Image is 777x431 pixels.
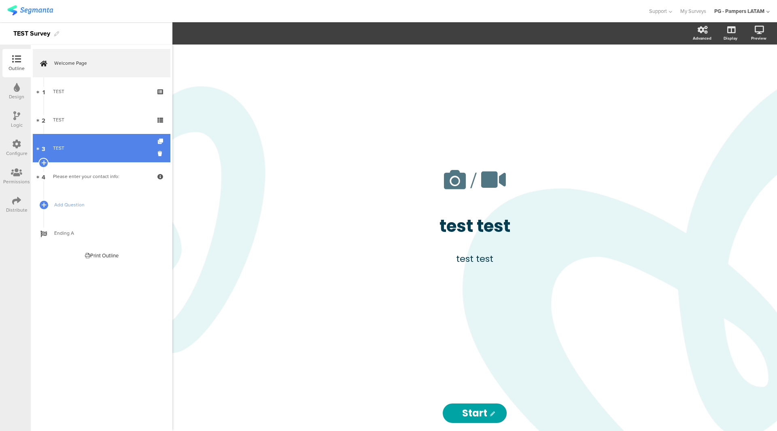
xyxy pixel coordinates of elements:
[33,134,170,162] a: 3 TEST
[158,139,165,144] i: Duplicate
[443,403,507,423] input: Start
[53,144,150,152] div: TEST
[85,252,119,259] div: Print Outline
[693,35,711,41] div: Advanced
[33,106,170,134] a: 2 TEST
[724,35,737,41] div: Display
[54,229,158,237] span: Ending A
[158,150,165,157] i: Delete
[7,5,53,15] img: segmanta logo
[8,65,25,72] div: Outline
[42,115,45,124] span: 2
[54,59,158,67] span: Welcome Page
[33,77,170,106] a: 1 TEST
[42,144,45,153] span: 3
[53,116,150,124] div: TEST
[333,252,616,265] p: test test
[33,162,170,191] a: 4 Please enter your contact info:
[470,164,477,196] span: /
[6,150,28,157] div: Configure
[33,219,170,247] a: Ending A
[649,7,667,15] span: Support
[751,35,766,41] div: Preview
[11,121,23,129] div: Logic
[3,178,30,185] div: Permissions
[9,93,24,100] div: Design
[6,206,28,214] div: Distribute
[714,7,764,15] div: PG - Pampers LATAM
[325,213,624,239] p: test test
[42,172,45,181] span: 4
[53,172,150,180] div: Please enter your contact info:
[42,87,45,96] span: 1
[13,27,50,40] div: TEST Survey
[33,49,170,77] a: Welcome Page
[54,201,158,209] span: Add Question
[53,87,150,96] div: TEST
